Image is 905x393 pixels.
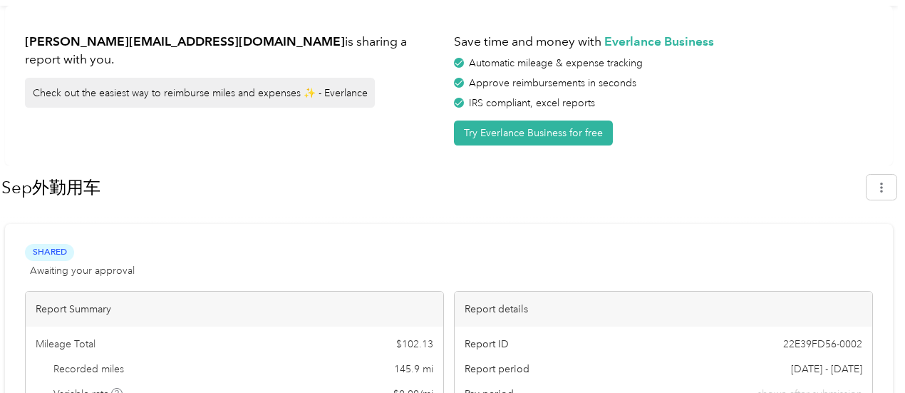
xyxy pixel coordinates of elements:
[36,337,95,352] span: Mileage Total
[465,337,509,352] span: Report ID
[396,337,433,352] span: $ 102.13
[454,121,613,146] button: Try Everlance Business for free
[469,57,643,69] span: Automatic mileage & expense tracking
[25,78,375,108] div: Check out the easiest way to reimburse miles and expenses ✨ - Everlance
[30,263,135,278] span: Awaiting your approval
[469,97,595,109] span: IRS compliant, excel reports
[1,170,857,205] h1: Sep外勤用车
[791,362,862,377] span: [DATE] - [DATE]
[469,77,636,89] span: Approve reimbursements in seconds
[454,33,873,51] h1: Save time and money with
[783,337,862,352] span: 22E39FD56-0002
[25,33,444,68] h1: is sharing a report with you.
[604,34,714,49] strong: Everlance Business
[53,362,124,377] span: Recorded miles
[455,292,872,327] div: Report details
[26,292,443,327] div: Report Summary
[25,34,345,49] strong: [PERSON_NAME][EMAIL_ADDRESS][DOMAIN_NAME]
[394,362,433,377] span: 145.9 mi
[465,362,529,377] span: Report period
[25,244,74,260] span: Shared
